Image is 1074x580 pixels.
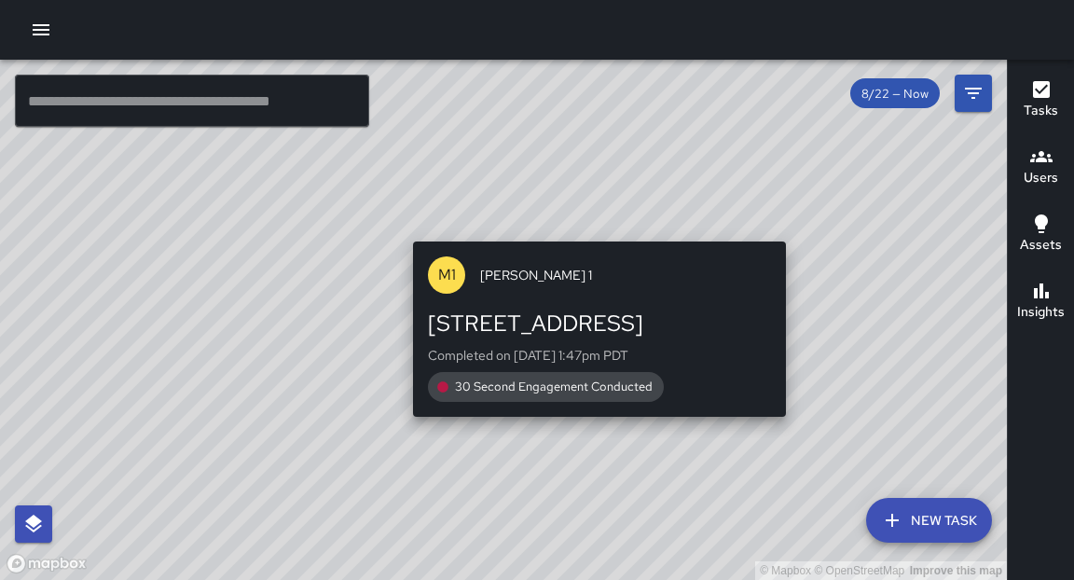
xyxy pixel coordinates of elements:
[1020,235,1062,255] h6: Assets
[438,264,456,286] p: M1
[1024,168,1058,188] h6: Users
[1017,302,1065,323] h6: Insights
[428,346,771,365] p: Completed on [DATE] 1:47pm PDT
[866,498,992,543] button: New Task
[1024,101,1058,121] h6: Tasks
[444,379,664,394] span: 30 Second Engagement Conducted
[1008,201,1074,269] button: Assets
[428,309,771,338] div: [STREET_ADDRESS]
[1008,134,1074,201] button: Users
[1008,269,1074,336] button: Insights
[413,242,786,417] button: M1[PERSON_NAME] 1[STREET_ADDRESS]Completed on [DATE] 1:47pm PDT30 Second Engagement Conducted
[1008,67,1074,134] button: Tasks
[480,266,771,284] span: [PERSON_NAME] 1
[955,75,992,112] button: Filters
[850,86,940,102] span: 8/22 — Now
